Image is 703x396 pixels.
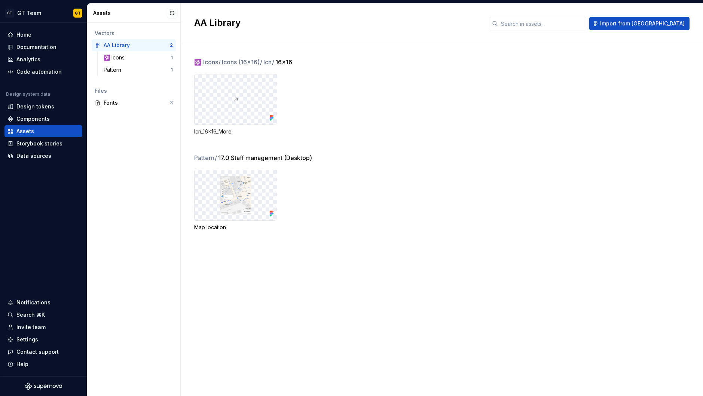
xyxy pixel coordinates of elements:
[4,297,82,308] button: Notifications
[101,52,176,64] a: ⚛️ Icons1
[4,358,82,370] button: Help
[194,224,277,231] div: Map location
[4,41,82,53] a: Documentation
[4,150,82,162] a: Data sources
[92,39,176,51] a: AA Library2
[104,99,170,107] div: Fonts
[6,91,50,97] div: Design system data
[4,346,82,358] button: Contact support
[4,113,82,125] a: Components
[4,66,82,78] a: Code automation
[222,58,263,67] span: Icons (16x16)
[16,311,45,319] div: Search ⌘K
[95,87,173,95] div: Files
[16,152,51,160] div: Data sources
[16,360,28,368] div: Help
[4,321,82,333] a: Invite team
[104,42,130,49] div: AA Library
[25,383,62,390] svg: Supernova Logo
[101,64,176,76] a: Pattern1
[171,55,173,61] div: 1
[17,9,41,17] div: GT Team
[16,140,62,147] div: Storybook stories
[275,58,292,67] span: 16x16
[75,10,81,16] div: GT
[170,42,173,48] div: 2
[218,58,221,66] span: /
[194,58,221,67] span: ⚛️ Icons
[5,9,14,18] div: GT
[4,125,82,137] a: Assets
[170,100,173,106] div: 3
[589,17,690,30] button: Import from [GEOGRAPHIC_DATA]
[4,334,82,346] a: Settings
[16,348,59,356] div: Contact support
[4,309,82,321] button: Search ⌘K
[4,29,82,41] a: Home
[498,17,586,30] input: Search in assets...
[4,138,82,150] a: Storybook stories
[16,323,46,331] div: Invite team
[16,115,50,123] div: Components
[272,58,274,66] span: /
[171,67,173,73] div: 1
[92,97,176,109] a: Fonts3
[1,5,85,21] button: GTGT TeamGT
[104,66,124,74] div: Pattern
[16,68,62,76] div: Code automation
[215,154,217,162] span: /
[95,30,173,37] div: Vectors
[16,336,38,343] div: Settings
[218,153,312,162] span: 17.0 Staff management (Desktop)
[4,53,82,65] a: Analytics
[16,299,51,306] div: Notifications
[16,56,40,63] div: Analytics
[104,54,128,61] div: ⚛️ Icons
[194,17,480,29] h2: AA Library
[4,101,82,113] a: Design tokens
[16,43,56,51] div: Documentation
[194,153,217,162] span: Pattern
[16,128,34,135] div: Assets
[194,128,277,135] div: Icn_16x16_More
[16,31,31,39] div: Home
[93,9,167,17] div: Assets
[16,103,54,110] div: Design tokens
[260,58,262,66] span: /
[263,58,275,67] span: Icn
[600,20,685,27] span: Import from [GEOGRAPHIC_DATA]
